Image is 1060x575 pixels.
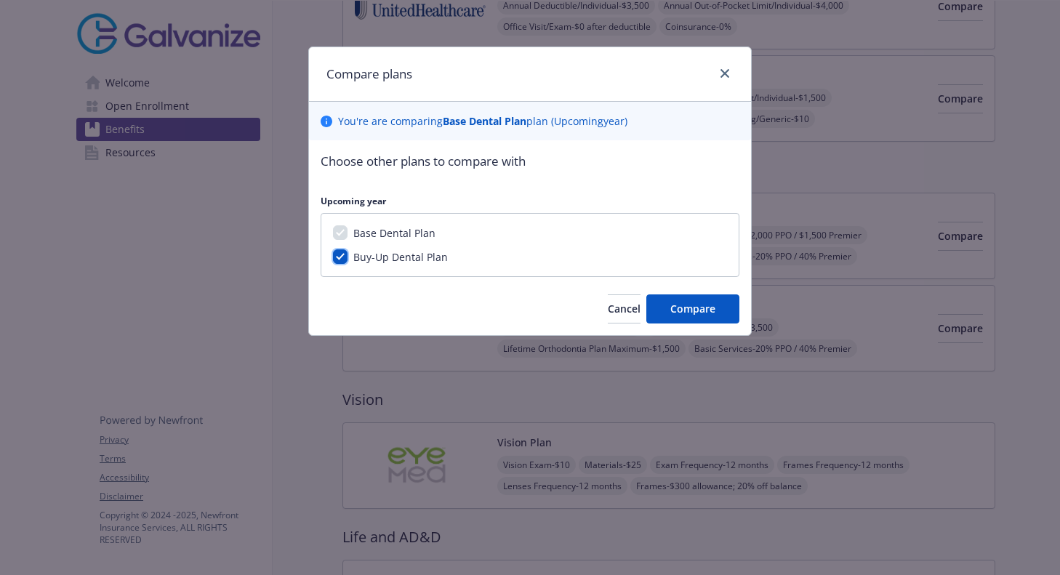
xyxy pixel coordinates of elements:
[353,226,435,240] span: Base Dental Plan
[326,65,412,84] h1: Compare plans
[321,152,739,171] p: Choose other plans to compare with
[646,294,739,323] button: Compare
[716,65,734,82] a: close
[321,195,739,207] p: Upcoming year
[353,250,448,264] span: Buy-Up Dental Plan
[670,302,715,315] span: Compare
[608,294,641,323] button: Cancel
[338,113,627,129] p: You ' re are comparing plan ( Upcoming year)
[443,114,526,128] b: Base Dental Plan
[608,302,641,315] span: Cancel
